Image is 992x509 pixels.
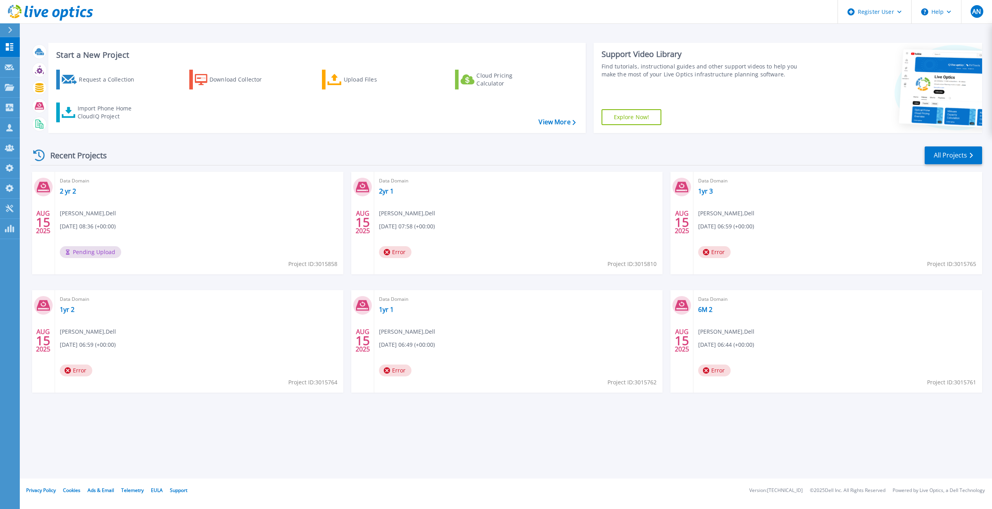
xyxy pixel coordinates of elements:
div: AUG 2025 [674,208,689,237]
span: [PERSON_NAME] , Dell [698,327,754,336]
div: Cloud Pricing Calculator [476,72,540,87]
a: Cookies [63,487,80,494]
span: Data Domain [698,177,977,185]
span: Pending Upload [60,246,121,258]
span: Project ID: 3015858 [288,260,337,268]
h3: Start a New Project [56,51,575,59]
span: Project ID: 3015810 [607,260,657,268]
span: 15 [36,219,50,226]
span: Project ID: 3015764 [288,378,337,387]
span: 15 [36,337,50,344]
div: AUG 2025 [36,326,51,355]
li: Powered by Live Optics, a Dell Technology [893,488,985,493]
div: Request a Collection [79,72,142,87]
span: [PERSON_NAME] , Dell [698,209,754,218]
span: [PERSON_NAME] , Dell [60,209,116,218]
span: AN [972,8,981,15]
a: View More [539,118,575,126]
span: Error [60,365,92,376]
span: Project ID: 3015761 [927,378,976,387]
div: Support Video Library [602,49,802,59]
span: [DATE] 06:59 (+00:00) [698,222,754,231]
span: Project ID: 3015762 [607,378,657,387]
span: [PERSON_NAME] , Dell [379,327,435,336]
li: © 2025 Dell Inc. All Rights Reserved [810,488,885,493]
a: Telemetry [121,487,144,494]
div: Download Collector [209,72,273,87]
span: 15 [675,219,689,226]
a: Privacy Policy [26,487,56,494]
span: [DATE] 06:49 (+00:00) [379,340,435,349]
span: Project ID: 3015765 [927,260,976,268]
div: Find tutorials, instructional guides and other support videos to help you make the most of your L... [602,63,802,78]
div: Import Phone Home CloudIQ Project [78,104,139,120]
a: 2 yr 2 [60,187,76,195]
div: AUG 2025 [36,208,51,237]
a: Request a Collection [56,70,145,89]
span: Data Domain [698,295,977,304]
span: Error [379,246,411,258]
a: Upload Files [322,70,410,89]
span: [PERSON_NAME] , Dell [379,209,435,218]
a: All Projects [925,146,982,164]
span: Data Domain [379,177,658,185]
span: 15 [675,337,689,344]
span: Data Domain [379,295,658,304]
a: Ads & Email [88,487,114,494]
div: AUG 2025 [355,326,370,355]
span: [DATE] 08:36 (+00:00) [60,222,116,231]
span: [DATE] 06:59 (+00:00) [60,340,116,349]
div: AUG 2025 [355,208,370,237]
span: [PERSON_NAME] , Dell [60,327,116,336]
span: Error [698,365,731,376]
a: Download Collector [189,70,278,89]
div: Recent Projects [30,146,118,165]
div: AUG 2025 [674,326,689,355]
a: 1yr 3 [698,187,713,195]
span: [DATE] 07:58 (+00:00) [379,222,435,231]
span: Error [379,365,411,376]
div: Upload Files [344,72,407,87]
a: Support [170,487,187,494]
a: 6M 2 [698,306,712,313]
a: 1yr 2 [60,306,74,313]
a: 1yr 1 [379,306,394,313]
a: Cloud Pricing Calculator [455,70,543,89]
span: [DATE] 06:44 (+00:00) [698,340,754,349]
span: 15 [356,219,370,226]
span: Error [698,246,731,258]
a: EULA [151,487,163,494]
li: Version: [TECHNICAL_ID] [749,488,803,493]
span: Data Domain [60,177,339,185]
a: 2yr 1 [379,187,394,195]
a: Explore Now! [602,109,662,125]
span: 15 [356,337,370,344]
span: Data Domain [60,295,339,304]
